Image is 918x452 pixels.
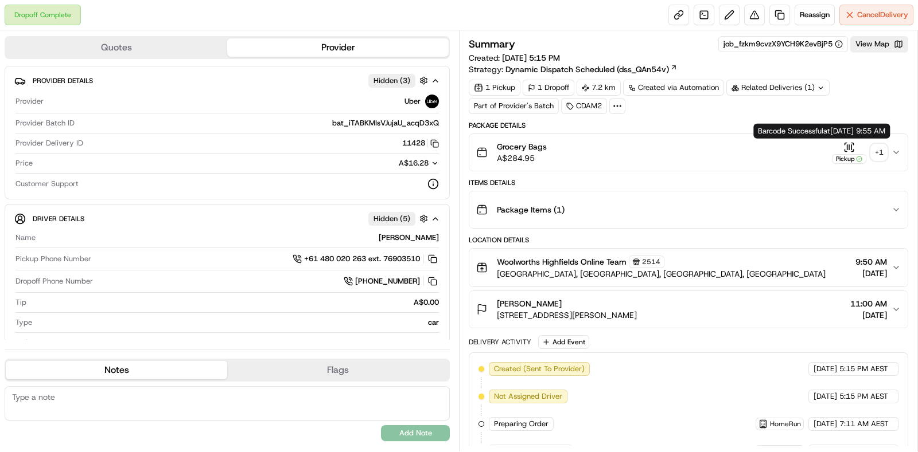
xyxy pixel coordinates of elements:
span: Package Items ( 1 ) [497,204,565,215]
span: Provider [15,96,44,107]
img: uber-new-logo.jpeg [425,95,439,108]
span: [DATE] [814,419,837,429]
span: [PERSON_NAME] [497,298,562,309]
h3: Summary [469,39,515,49]
button: Reassign [795,5,835,25]
span: Preparing Order [494,419,549,429]
button: Quotes [6,38,227,57]
span: 9:50 AM [855,256,887,268]
span: HomeRun [770,419,801,429]
div: Toyota [38,337,439,348]
span: Driver Details [33,214,84,223]
span: [GEOGRAPHIC_DATA], [GEOGRAPHIC_DATA], [GEOGRAPHIC_DATA], [GEOGRAPHIC_DATA] [497,268,826,280]
span: Woolworths Highfields Online Team [497,256,627,268]
span: Pickup Phone Number [15,254,91,264]
span: at [DATE] 9:55 AM [823,126,885,136]
button: Pickup+1 [832,142,887,164]
div: Barcode Successful [753,124,890,139]
span: [DATE] [855,268,887,279]
div: car [37,317,439,328]
a: [PHONE_NUMBER] [344,275,439,288]
div: Items Details [469,178,908,187]
span: Hidden ( 5 ) [374,214,410,224]
div: [PERSON_NAME] [40,233,439,243]
span: Make [15,337,34,348]
div: Pickup [832,154,866,164]
span: [DATE] [814,364,837,374]
div: A$0.00 [31,297,439,308]
button: Provider [227,38,449,57]
div: + 1 [871,144,887,160]
span: Cancel Delivery [857,10,908,20]
div: Package Details [469,121,908,130]
span: Created: [469,52,560,64]
span: [STREET_ADDRESS][PERSON_NAME] [497,309,637,321]
div: CDAM2 [561,98,607,114]
span: Not Assigned Driver [494,391,562,402]
span: +61 480 020 263 ext. 76903510 [304,254,420,264]
span: Provider Batch ID [15,118,75,128]
span: [DATE] [814,391,837,402]
a: Dynamic Dispatch Scheduled (dss_QAn54v) [505,64,678,75]
span: 7:11 AM AEST [839,419,889,429]
span: A$284.95 [497,152,547,164]
button: Package Items (1) [469,191,908,228]
button: Pickup [832,142,866,164]
button: [PERSON_NAME][STREET_ADDRESS][PERSON_NAME]11:00 AM[DATE] [469,291,908,328]
button: Add Event [538,335,589,349]
div: Location Details [469,235,908,245]
button: Driver DetailsHidden (5) [14,209,440,228]
span: Tip [15,297,26,308]
span: Reassign [800,10,830,20]
span: Price [15,158,33,168]
span: A$16.28 [399,158,429,168]
span: Dropoff Phone Number [15,276,93,286]
div: 1 Pickup [469,80,520,96]
span: Dynamic Dispatch Scheduled (dss_QAn54v) [505,64,669,75]
span: Type [15,317,32,328]
span: Grocery Bags [497,141,547,152]
button: Provider DetailsHidden (3) [14,71,440,90]
span: 2514 [642,257,660,266]
button: A$16.28 [338,158,439,168]
div: 1 Dropoff [523,80,574,96]
div: Related Deliveries (1) [726,80,830,96]
span: bat_iTABKMIsVJujaU_acqD3xQ [332,118,439,128]
button: job_fzkm9cvzX9YCH9K2evBjP5 [723,39,843,49]
span: [DATE] 5:15 PM [502,53,560,63]
div: 7.2 km [577,80,621,96]
span: Hidden ( 3 ) [374,76,410,86]
button: Grocery BagsA$284.95Pickup+1 [469,134,908,171]
span: 11:00 AM [850,298,887,309]
span: 5:15 PM AEST [839,364,888,374]
a: +61 480 020 263 ext. 76903510 [293,253,439,265]
span: Created (Sent To Provider) [494,364,585,374]
button: Notes [6,361,227,379]
span: Customer Support [15,179,79,189]
a: Created via Automation [623,80,724,96]
div: Strategy: [469,64,678,75]
span: Uber [404,96,421,107]
span: Provider Delivery ID [15,138,83,148]
span: Name [15,233,36,243]
button: Flags [227,361,449,379]
span: 5:15 PM AEST [839,391,888,402]
button: View Map [850,36,908,52]
span: [PHONE_NUMBER] [355,276,420,286]
div: Delivery Activity [469,337,531,347]
span: [DATE] [850,309,887,321]
button: Woolworths Highfields Online Team2514[GEOGRAPHIC_DATA], [GEOGRAPHIC_DATA], [GEOGRAPHIC_DATA], [GE... [469,249,908,286]
span: Provider Details [33,76,93,85]
button: Hidden (5) [368,211,431,226]
button: 11428 [402,138,439,148]
button: CancelDelivery [839,5,913,25]
button: Hidden (3) [368,73,431,88]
